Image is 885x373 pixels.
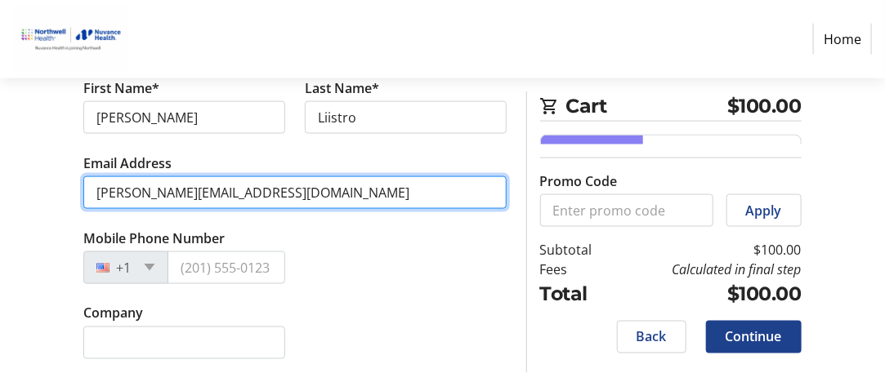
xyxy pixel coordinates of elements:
[13,7,129,72] img: Nuvance Health's Logo
[726,194,802,227] button: Apply
[83,304,143,323] label: Company
[540,260,615,279] td: Fees
[746,201,782,220] span: Apply
[540,194,713,227] input: Enter promo code
[706,321,802,353] button: Continue
[540,279,615,308] td: Total
[615,279,802,308] td: $100.00
[83,153,172,173] label: Email Address
[637,327,667,347] span: Back
[813,24,872,55] a: Home
[168,251,285,284] input: (201) 555-0123
[566,91,728,120] span: Cart
[615,240,802,260] td: $100.00
[540,240,615,260] td: Subtotal
[540,171,618,191] label: Promo Code
[615,260,802,279] td: Calculated in final step
[83,229,225,248] label: Mobile Phone Number
[726,327,782,347] span: Continue
[83,78,159,98] label: First Name*
[727,91,802,120] span: $100.00
[305,78,379,98] label: Last Name*
[617,321,686,353] button: Back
